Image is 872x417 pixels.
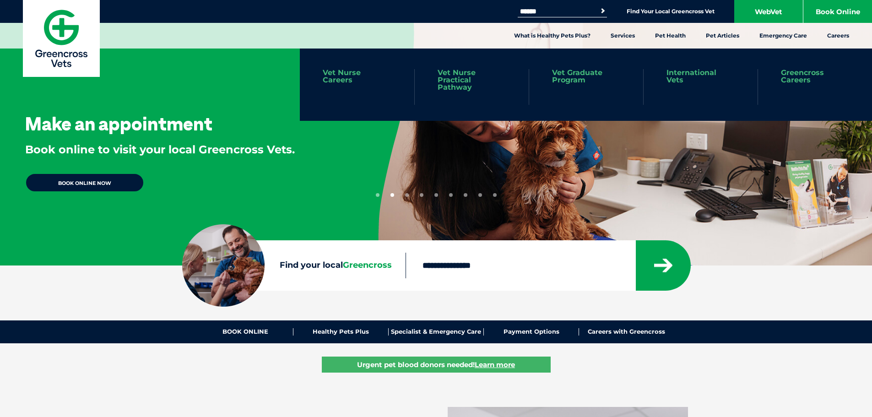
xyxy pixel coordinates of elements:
p: Book online to visit your local Greencross Vets. [25,142,295,157]
button: 7 of 9 [464,193,467,197]
button: 2 of 9 [390,193,394,197]
a: International Vets [666,69,735,84]
a: Find Your Local Greencross Vet [627,8,715,15]
a: Emergency Care [749,23,817,49]
a: Pet Articles [696,23,749,49]
button: 6 of 9 [449,193,453,197]
button: 9 of 9 [493,193,497,197]
a: Vet Graduate Program [552,69,620,84]
button: 3 of 9 [405,193,409,197]
button: 8 of 9 [478,193,482,197]
h3: Make an appointment [25,114,212,133]
a: What is Healthy Pets Plus? [504,23,601,49]
a: Vet Nurse Practical Pathway [438,69,506,91]
a: Greencross Careers [781,69,849,84]
span: Greencross [343,260,392,270]
a: Healthy Pets Plus [293,328,389,336]
a: Urgent pet blood donors needed!Learn more [322,357,551,373]
button: 4 of 9 [420,193,423,197]
button: 1 of 9 [376,193,379,197]
a: Payment Options [484,328,579,336]
a: Careers with Greencross [579,328,674,336]
u: Learn more [475,360,515,369]
a: Specialist & Emergency Care [389,328,484,336]
a: Pet Health [645,23,696,49]
a: BOOK ONLINE NOW [25,173,144,192]
button: Search [598,6,607,16]
a: Careers [817,23,859,49]
a: BOOK ONLINE [198,328,293,336]
a: Services [601,23,645,49]
a: Vet Nurse Careers [323,69,391,84]
button: 5 of 9 [434,193,438,197]
label: Find your local [182,259,406,272]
